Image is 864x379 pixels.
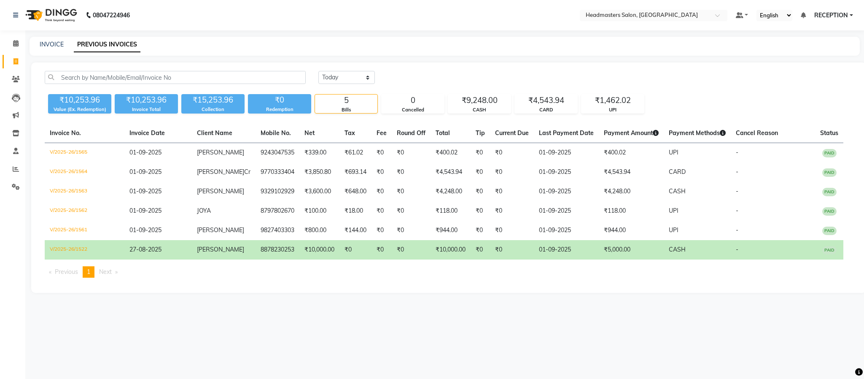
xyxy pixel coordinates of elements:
[534,182,599,201] td: 01-09-2025
[736,226,738,234] span: -
[669,207,678,214] span: UPI
[490,240,534,260] td: ₹0
[197,207,211,214] span: JOYA
[599,240,664,260] td: ₹5,000.00
[515,95,577,106] div: ₹4,543.94
[74,37,140,52] a: PREVIOUS INVOICES
[299,162,339,182] td: ₹3,850.80
[197,129,232,137] span: Client Name
[315,106,377,114] div: Bills
[45,182,124,201] td: V/2025-26/1563
[256,182,299,201] td: 9329102929
[822,207,837,216] span: PAID
[392,162,431,182] td: ₹0
[299,182,339,201] td: ₹3,600.00
[392,143,431,163] td: ₹0
[371,162,392,182] td: ₹0
[448,95,511,106] div: ₹9,248.00
[256,162,299,182] td: 9770333404
[299,240,339,260] td: ₹10,000.00
[48,94,111,106] div: ₹10,253.96
[371,221,392,240] td: ₹0
[599,201,664,221] td: ₹118.00
[261,129,291,137] span: Mobile No.
[534,240,599,260] td: 01-09-2025
[382,106,444,114] div: Cancelled
[345,129,355,137] span: Tax
[377,129,387,137] span: Fee
[339,240,371,260] td: ₹0
[45,143,124,163] td: V/2025-26/1565
[599,143,664,163] td: ₹400.02
[315,95,377,106] div: 5
[471,143,490,163] td: ₹0
[45,71,306,84] input: Search by Name/Mobile/Email/Invoice No
[129,168,161,176] span: 01-09-2025
[431,182,471,201] td: ₹4,248.00
[599,221,664,240] td: ₹944.00
[431,240,471,260] td: ₹10,000.00
[471,162,490,182] td: ₹0
[490,143,534,163] td: ₹0
[40,41,64,48] a: INVOICE
[248,106,311,113] div: Redemption
[736,207,738,214] span: -
[515,106,577,114] div: CARD
[471,240,490,260] td: ₹0
[339,143,371,163] td: ₹61.02
[431,201,471,221] td: ₹118.00
[814,11,848,20] span: RECEPTION
[490,162,534,182] td: ₹0
[22,3,79,27] img: logo
[534,143,599,163] td: 01-09-2025
[392,240,431,260] td: ₹0
[822,188,837,196] span: PAID
[820,129,838,137] span: Status
[471,201,490,221] td: ₹0
[129,149,161,156] span: 01-09-2025
[339,162,371,182] td: ₹693.14
[256,221,299,240] td: 9827403303
[534,162,599,182] td: 01-09-2025
[476,129,485,137] span: Tip
[256,143,299,163] td: 9243047535
[490,182,534,201] td: ₹0
[371,182,392,201] td: ₹0
[669,129,726,137] span: Payment Methods
[93,3,130,27] b: 08047224946
[99,268,112,276] span: Next
[392,201,431,221] td: ₹0
[197,187,244,195] span: [PERSON_NAME]
[736,149,738,156] span: -
[197,226,244,234] span: [PERSON_NAME]
[669,149,678,156] span: UPI
[371,143,392,163] td: ₹0
[822,227,837,235] span: PAID
[382,95,444,106] div: 0
[304,129,315,137] span: Net
[822,246,837,254] span: PAID
[581,95,644,106] div: ₹1,462.02
[339,201,371,221] td: ₹18.00
[604,129,659,137] span: Payment Amount
[371,201,392,221] td: ₹0
[299,143,339,163] td: ₹339.00
[129,246,161,253] span: 27-08-2025
[115,94,178,106] div: ₹10,253.96
[397,129,425,137] span: Round Off
[822,149,837,157] span: PAID
[50,129,81,137] span: Invoice No.
[669,226,678,234] span: UPI
[181,106,245,113] div: Collection
[599,162,664,182] td: ₹4,543.94
[736,168,738,176] span: -
[256,201,299,221] td: 8797802670
[599,182,664,201] td: ₹4,248.00
[299,221,339,240] td: ₹800.00
[471,221,490,240] td: ₹0
[822,168,837,177] span: PAID
[129,226,161,234] span: 01-09-2025
[244,168,250,176] span: Cr
[539,129,594,137] span: Last Payment Date
[371,240,392,260] td: ₹0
